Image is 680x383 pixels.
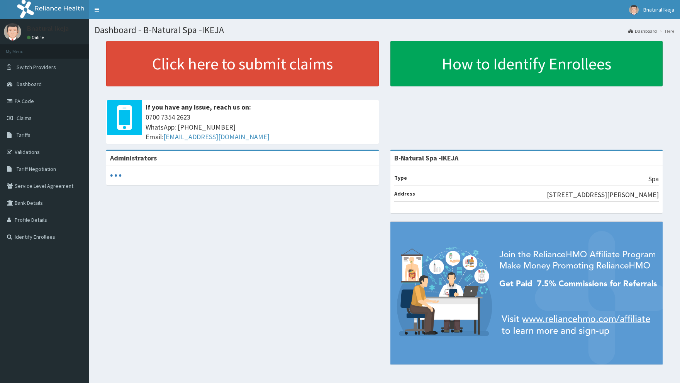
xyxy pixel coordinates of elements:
a: Online [27,35,46,40]
b: Address [394,190,415,197]
p: [STREET_ADDRESS][PERSON_NAME] [547,190,659,200]
img: User Image [629,5,639,15]
a: How to Identify Enrollees [390,41,663,86]
b: If you have any issue, reach us on: [146,103,251,111]
span: 0700 7354 2623 WhatsApp: [PHONE_NUMBER] Email: [146,112,375,142]
a: [EMAIL_ADDRESS][DOMAIN_NAME] [163,132,270,141]
span: Dashboard [17,81,42,88]
span: Bnatural Ikeja [643,6,674,13]
p: Bnatural Ikeja [27,25,69,32]
span: Claims [17,115,32,121]
strong: B-Natural Spa -IKEJA [394,154,458,162]
img: User Image [4,23,21,40]
p: Spa [648,174,659,184]
b: Administrators [110,154,157,162]
svg: audio-loading [110,170,122,181]
img: provider-team-banner.png [390,222,663,364]
span: Tariff Negotiation [17,165,56,172]
li: Here [658,28,674,34]
span: Tariffs [17,132,31,138]
a: Click here to submit claims [106,41,379,86]
span: Switch Providers [17,64,56,71]
b: Type [394,174,407,181]
h1: Dashboard - B-Natural Spa -IKEJA [95,25,674,35]
a: Dashboard [628,28,657,34]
